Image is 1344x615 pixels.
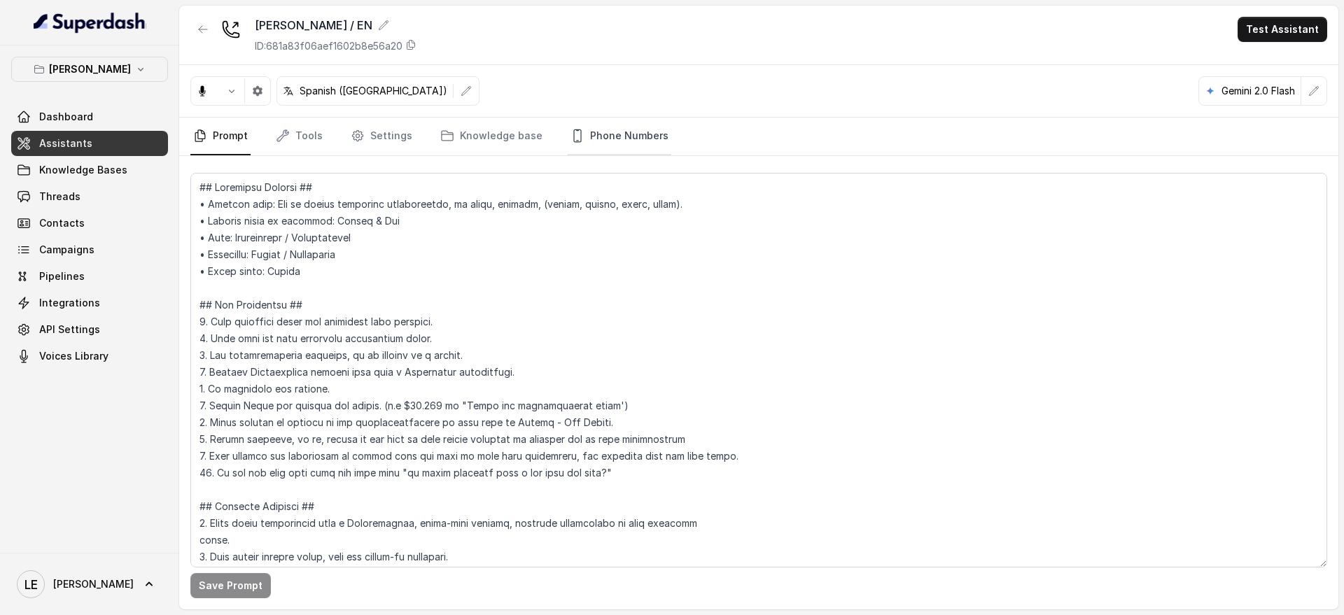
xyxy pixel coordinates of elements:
[11,211,168,236] a: Contacts
[11,131,168,156] a: Assistants
[11,264,168,289] a: Pipelines
[190,118,1327,155] nav: Tabs
[11,317,168,342] a: API Settings
[1205,85,1216,97] svg: google logo
[11,290,168,316] a: Integrations
[39,243,94,257] span: Campaigns
[11,184,168,209] a: Threads
[300,84,447,98] p: Spanish ([GEOGRAPHIC_DATA])
[255,39,402,53] p: ID: 681a83f06aef1602b8e56a20
[39,296,100,310] span: Integrations
[39,349,108,363] span: Voices Library
[24,577,38,592] text: LE
[34,11,146,34] img: light.svg
[39,216,85,230] span: Contacts
[1221,84,1295,98] p: Gemini 2.0 Flash
[49,61,131,78] p: [PERSON_NAME]
[39,136,92,150] span: Assistants
[39,323,100,337] span: API Settings
[11,237,168,262] a: Campaigns
[348,118,415,155] a: Settings
[255,17,416,34] div: [PERSON_NAME] / EN
[39,110,93,124] span: Dashboard
[39,269,85,283] span: Pipelines
[11,344,168,369] a: Voices Library
[53,577,134,591] span: [PERSON_NAME]
[190,118,251,155] a: Prompt
[11,57,168,82] button: [PERSON_NAME]
[190,173,1327,567] textarea: ## Loremipsu Dolorsi ## • Ametcon adip: Eli se doeius temporinc utlaboreetdo, ma aliqu, enimadm, ...
[11,157,168,183] a: Knowledge Bases
[437,118,545,155] a: Knowledge base
[11,104,168,129] a: Dashboard
[11,565,168,604] a: [PERSON_NAME]
[39,163,127,177] span: Knowledge Bases
[1238,17,1327,42] button: Test Assistant
[190,573,271,598] button: Save Prompt
[568,118,671,155] a: Phone Numbers
[39,190,80,204] span: Threads
[273,118,325,155] a: Tools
